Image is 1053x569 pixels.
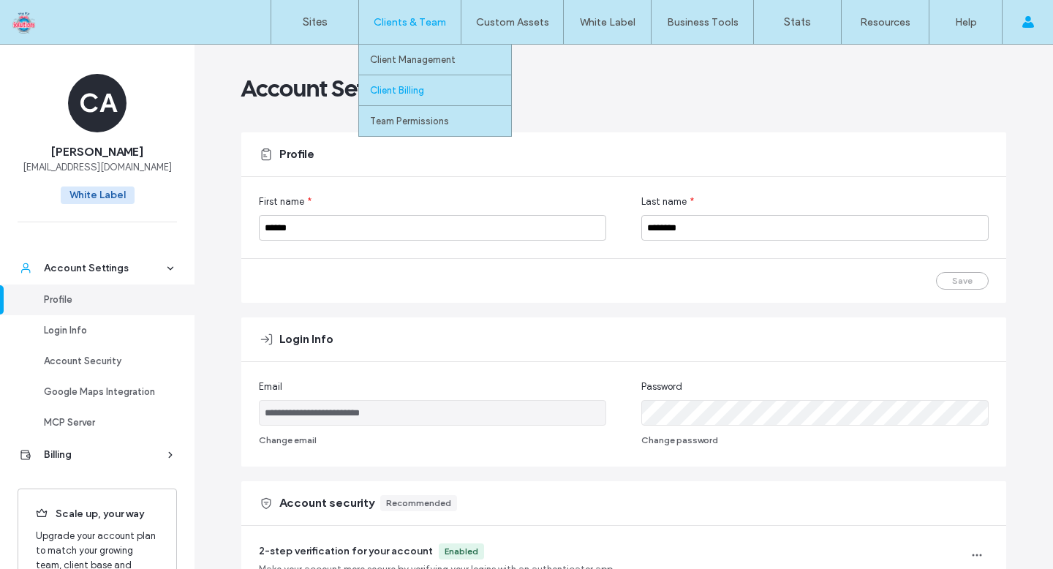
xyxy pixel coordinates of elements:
[580,16,635,29] label: White Label
[860,16,910,29] label: Resources
[34,10,64,23] span: Help
[259,380,282,394] span: Email
[641,195,687,209] span: Last name
[259,215,606,241] input: First name
[259,195,304,209] span: First name
[386,497,451,510] div: Recommended
[279,495,374,511] span: Account security
[641,215,989,241] input: Last name
[445,545,478,558] div: Enabled
[51,144,143,160] span: [PERSON_NAME]
[641,432,718,449] button: Change password
[303,15,328,29] label: Sites
[44,261,164,276] div: Account Settings
[667,16,739,29] label: Business Tools
[784,15,811,29] label: Stats
[23,160,172,175] span: [EMAIL_ADDRESS][DOMAIN_NAME]
[370,106,511,136] a: Team Permissions
[374,16,446,29] label: Clients & Team
[241,74,415,103] span: Account Settings
[44,354,164,369] div: Account Security
[370,85,424,96] label: Client Billing
[44,323,164,338] div: Login Info
[641,380,682,394] span: Password
[44,293,164,307] div: Profile
[259,432,317,449] button: Change email
[44,415,164,430] div: MCP Server
[370,54,456,65] label: Client Management
[259,400,606,426] input: Email
[370,75,511,105] a: Client Billing
[44,448,164,462] div: Billing
[279,146,314,162] span: Profile
[476,16,549,29] label: Custom Assets
[641,400,989,426] input: Password
[68,74,127,132] div: CA
[36,507,159,523] span: Scale up, your way
[370,116,449,127] label: Team Permissions
[279,331,333,347] span: Login Info
[370,45,511,75] a: Client Management
[955,16,977,29] label: Help
[259,545,433,557] span: 2-step verification for your account
[61,186,135,204] span: White Label
[44,385,164,399] div: Google Maps Integration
